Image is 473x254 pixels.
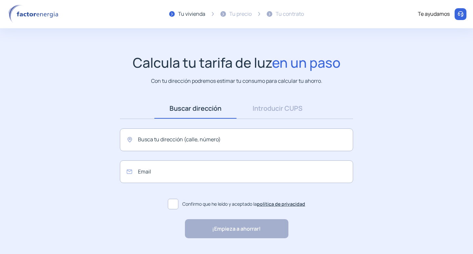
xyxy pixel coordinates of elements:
[7,5,62,24] img: logo factor
[457,11,464,17] img: llamar
[151,77,322,85] p: Con tu dirección podremos estimar tu consumo para calcular tu ahorro.
[182,200,305,208] span: Confirmo que he leído y aceptado la
[154,98,236,119] a: Buscar dirección
[272,53,341,72] span: en un paso
[229,10,252,18] div: Tu precio
[257,201,305,207] a: política de privacidad
[236,98,319,119] a: Introducir CUPS
[133,55,341,71] h1: Calcula tu tarifa de luz
[418,10,450,18] div: Te ayudamos
[276,10,304,18] div: Tu contrato
[178,10,205,18] div: Tu vivienda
